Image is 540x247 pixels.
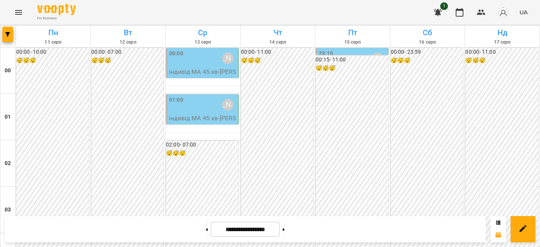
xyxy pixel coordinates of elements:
h6: 01 [5,113,11,121]
img: avatar_s.png [498,7,509,18]
button: UA [516,5,531,19]
h6: Вт [92,27,164,39]
h6: 😴😴😴 [166,149,239,158]
h6: Чт [242,27,314,39]
span: UA [519,8,528,16]
h6: 😴😴😴 [316,64,388,73]
h6: 00:15 - 11:00 [316,56,388,64]
h6: Пн [17,27,89,39]
div: Венюкова Єлизавета [372,53,383,64]
h6: Пт [316,27,389,39]
h6: 😴😴😴 [241,56,314,65]
h6: 00:00 - 11:00 [241,48,314,56]
h6: 16 серп [391,39,464,46]
h6: 02:00 - 07:00 [166,141,239,149]
h6: 00:00 - 07:00 [91,48,164,56]
h6: 😴😴😴 [91,56,164,65]
h6: Нд [466,27,538,39]
img: Voopty Logo [37,4,76,15]
h6: 00:00 - 23:59 [391,48,463,56]
h6: 00:00 - 10:00 [16,48,89,56]
div: Венюкова Єлизавета [222,53,234,64]
h6: Сб [391,27,464,39]
h6: 😴😴😴 [391,56,463,65]
span: 1 [440,2,448,10]
button: Menu [9,3,28,22]
span: For Business [37,16,76,21]
h6: 12 серп [92,39,164,46]
p: індивід МА 45 хв - [PERSON_NAME] [169,67,237,85]
h6: Ср [167,27,239,39]
h6: 00 [5,66,11,75]
h6: 02 [5,159,11,168]
label: 23:15 [319,49,333,58]
h6: 11 серп [17,39,89,46]
p: індивід МА 45 хв - [PERSON_NAME] [169,114,237,132]
h6: 😴😴😴 [16,56,89,65]
h6: 13 серп [167,39,239,46]
h6: 😴😴😴 [465,56,538,65]
h6: 03 [5,206,11,214]
h6: 15 серп [316,39,389,46]
div: Венюкова Єлизавета [222,99,234,111]
label: 00:00 [169,49,183,58]
h6: 14 серп [242,39,314,46]
label: 01:00 [169,96,183,104]
h6: 00:00 - 11:00 [465,48,538,56]
h6: 17 серп [466,39,538,46]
